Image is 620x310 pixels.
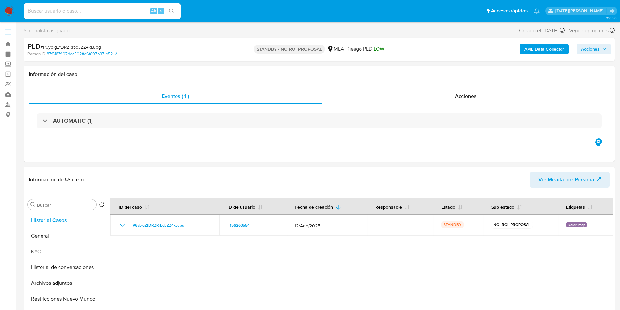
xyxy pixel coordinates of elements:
[27,41,41,51] b: PLD
[165,7,178,16] button: search-icon
[25,275,107,291] button: Archivos adjuntos
[53,117,93,124] h3: AUTOMATIC (1)
[29,71,610,78] h1: Información del caso
[25,244,107,260] button: KYC
[608,8,615,14] a: Salir
[162,92,189,100] span: Eventos ( 1 )
[519,26,565,35] div: Creado el: [DATE]
[41,44,101,50] span: # P6yblgZfDRZRrbdJZZ4xLupg
[555,8,606,14] p: lucia.neglia@mercadolibre.com
[25,228,107,244] button: General
[27,51,45,57] b: Person ID
[151,8,156,14] span: Alt
[160,8,162,14] span: s
[491,8,528,14] span: Accesos rápidos
[569,27,609,34] span: Vence en un mes
[524,44,564,54] b: AML Data Collector
[327,46,344,53] div: MLA
[24,27,70,34] span: Sin analista asignado
[25,291,107,307] button: Restricciones Nuevo Mundo
[538,172,594,188] span: Ver Mirada por Persona
[566,26,568,35] span: -
[581,44,600,54] span: Acciones
[25,212,107,228] button: Historial Casos
[455,92,477,100] span: Acciones
[577,44,611,54] button: Acciones
[29,176,84,183] h1: Información de Usuario
[99,202,104,209] button: Volver al orden por defecto
[346,46,384,53] span: Riesgo PLD:
[37,113,602,128] div: AUTOMATIC (1)
[24,7,181,15] input: Buscar usuario o caso...
[534,8,540,14] a: Notificaciones
[30,202,36,207] button: Buscar
[530,172,610,188] button: Ver Mirada por Persona
[25,260,107,275] button: Historial de conversaciones
[374,45,384,53] span: LOW
[254,45,325,54] p: STANDBY - NO ROI PROPOSAL
[47,51,117,57] a: 87f3187f197dec502ffe6f097b371b52
[37,202,94,208] input: Buscar
[520,44,569,54] button: AML Data Collector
